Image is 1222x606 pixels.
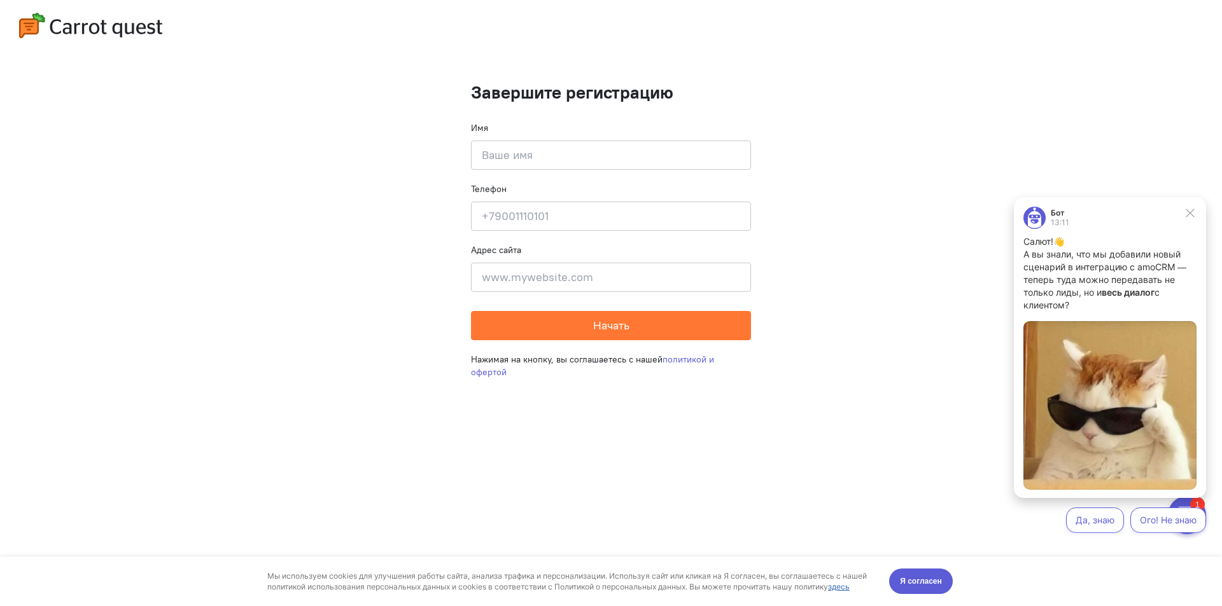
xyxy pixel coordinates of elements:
[22,57,195,121] p: А вы знали, что мы добавили новый сценарий в интеграцию с amoCRM — теперь туда можно передавать н...
[22,45,195,57] p: Салют!👋
[471,182,507,195] label: Телефон
[65,317,123,342] button: Да, знаю
[593,318,629,333] span: Начать
[50,18,68,26] div: Бот
[471,311,751,340] button: Начать
[129,317,205,342] button: Ого! Не знаю
[50,28,68,36] div: 13:11
[101,96,153,107] strong: весь диалог
[471,263,751,292] input: www.mywebsite.com
[889,12,953,38] button: Я согласен
[828,25,850,35] a: здесь
[471,202,751,231] input: +79001110101
[267,14,874,36] div: Мы используем cookies для улучшения работы сайта, анализа трафика и персонализации. Используя сай...
[471,121,488,134] label: Имя
[471,354,714,378] a: политикой и офертой
[19,13,162,38] img: carrot-quest-logo.svg
[471,340,751,391] div: Нажимая на кнопку, вы соглашаетесь с нашей
[29,8,43,22] div: 1
[471,141,751,170] input: Ваше имя
[471,83,751,102] h1: Завершите регистрацию
[900,18,942,31] span: Я согласен
[471,244,521,256] label: Адрес сайта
